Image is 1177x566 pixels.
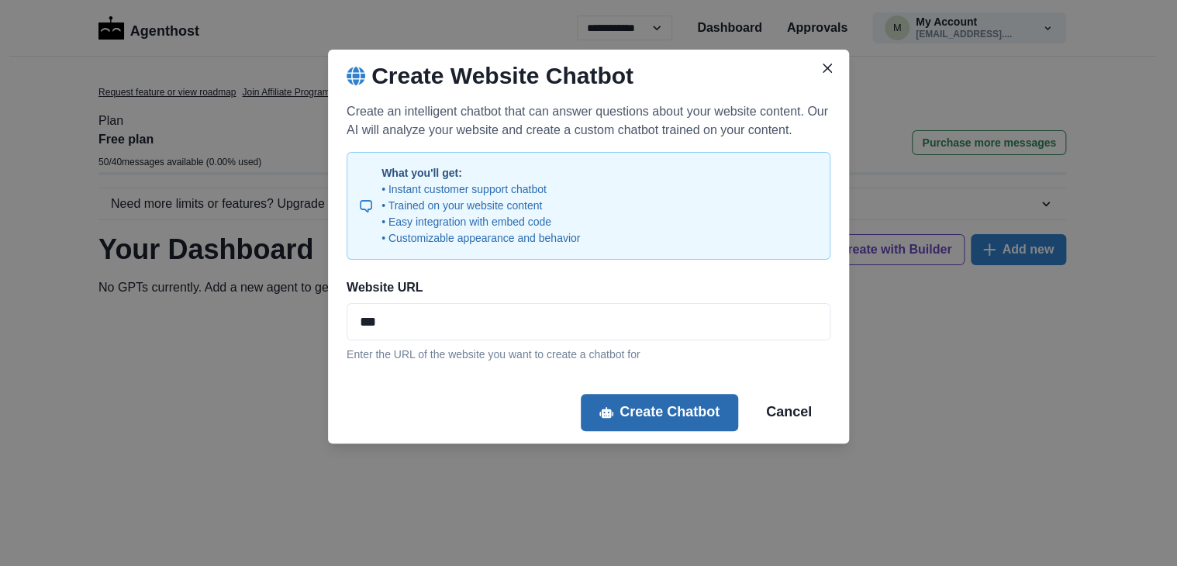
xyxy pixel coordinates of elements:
[347,347,830,363] p: Enter the URL of the website you want to create a chatbot for
[815,56,840,81] button: Close
[381,165,580,181] p: What you'll get:
[747,394,830,431] button: Cancel
[581,394,738,431] button: Create Chatbot
[347,278,821,297] label: Website URL
[381,181,580,247] p: • Instant customer support chatbot • Trained on your website content • Easy integration with embe...
[371,62,633,90] h2: Create Website Chatbot
[347,102,830,140] p: Create an intelligent chatbot that can answer questions about your website content. Our AI will a...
